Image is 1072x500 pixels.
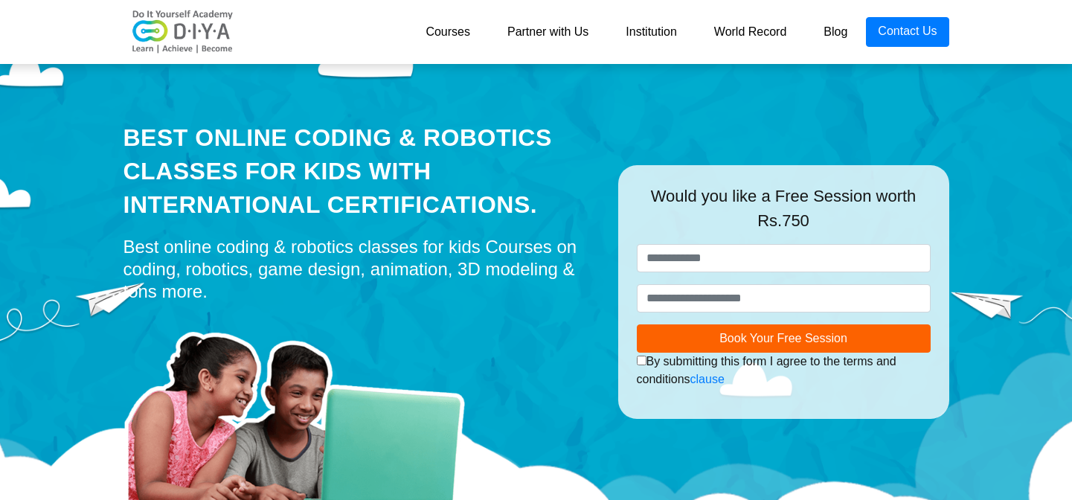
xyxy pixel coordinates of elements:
a: World Record [696,17,806,47]
div: By submitting this form I agree to the terms and conditions [637,353,931,388]
a: clause [690,373,725,385]
a: Partner with Us [489,17,607,47]
img: logo-v2.png [123,10,243,54]
a: Institution [607,17,695,47]
div: Would you like a Free Session worth Rs.750 [637,184,931,244]
div: Best Online Coding & Robotics Classes for kids with International Certifications. [123,121,596,221]
a: Contact Us [866,17,949,47]
a: Courses [407,17,489,47]
a: Blog [805,17,866,47]
button: Book Your Free Session [637,324,931,353]
div: Best online coding & robotics classes for kids Courses on coding, robotics, game design, animatio... [123,236,596,303]
span: Book Your Free Session [719,332,847,344]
